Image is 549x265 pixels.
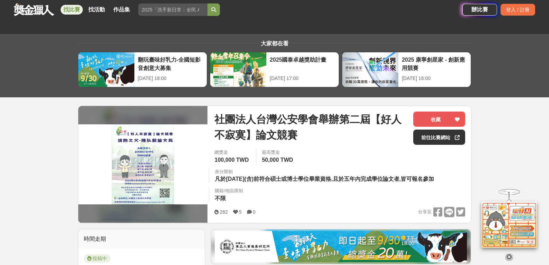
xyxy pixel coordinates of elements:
span: 投稿中 [84,254,110,263]
span: 不限 [215,195,226,201]
a: 2025國泰卓越獎助計畫[DATE] 17:00 [210,52,339,87]
button: 收藏 [413,112,465,127]
div: 2025 康寧創星家 - 創新應用競賽 [402,56,467,71]
a: 前往比賽網站 [413,130,465,145]
a: 翻玩臺味好乳力-全國短影音創意大募集[DATE] 18:00 [78,52,207,87]
span: 0 [253,209,256,215]
img: 1c81a89c-c1b3-4fd6-9c6e-7d29d79abef5.jpg [215,231,467,262]
div: 登入 / 註冊 [501,4,535,16]
a: 辦比賽 [462,4,497,16]
a: 作品集 [110,5,133,15]
span: 總獎金 [214,149,250,156]
a: 找比賽 [61,5,83,15]
div: 國籍/地區限制 [215,187,243,194]
div: [DATE] 18:00 [138,75,203,82]
span: 50,000 TWD [262,157,293,163]
img: Cover Image [78,124,208,204]
div: 身分限制 [215,168,436,175]
div: 翻玩臺味好乳力-全國短影音創意大募集 [138,56,203,71]
span: 282 [220,209,228,215]
span: 社團法人台灣公安學會舉辦第二屆【好人不寂寞】論文競賽 [214,112,408,143]
div: [DATE] 16:00 [402,75,467,82]
span: 大家都在看 [259,41,290,46]
span: 凡於[DATE](含)前符合碩士或博士學位畢業資格,且於五年內完成學位論文者,皆可報名參加 [215,176,434,182]
div: [DATE] 17:00 [270,75,335,82]
input: 2025「洗手新日常：全民 ALL IN」洗手歌全台徵選 [138,3,207,16]
img: d2146d9a-e6f6-4337-9592-8cefde37ba6b.png [481,202,537,248]
span: 100,000 TWD [214,157,249,163]
a: 找活動 [86,5,108,15]
span: 5 [239,209,242,215]
div: 時間走期 [78,229,205,249]
span: 最高獎金 [262,149,295,156]
a: 2025 康寧創星家 - 創新應用競賽[DATE] 16:00 [342,52,471,87]
div: 2025國泰卓越獎助計畫 [270,56,335,71]
span: 分享至 [418,207,432,217]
